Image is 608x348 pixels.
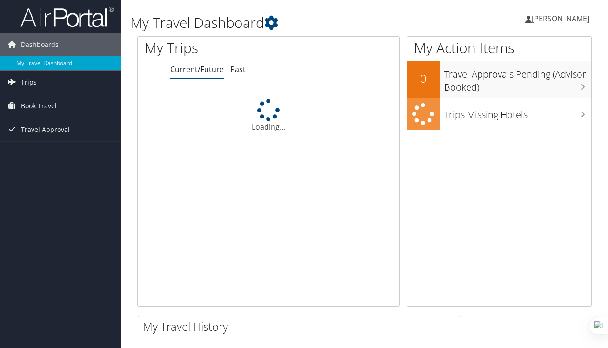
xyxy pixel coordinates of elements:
a: Current/Future [170,64,224,74]
h3: Travel Approvals Pending (Advisor Booked) [444,63,591,94]
span: Travel Approval [21,118,70,141]
h1: My Action Items [407,38,591,58]
div: Loading... [138,99,399,132]
h1: My Trips [145,38,283,58]
span: [PERSON_NAME] [532,13,589,24]
h1: My Travel Dashboard [130,13,442,33]
h2: 0 [407,71,440,86]
span: Book Travel [21,94,57,118]
span: Dashboards [21,33,59,56]
span: Trips [21,71,37,94]
h3: Trips Missing Hotels [444,104,591,121]
a: Past [230,64,246,74]
a: Trips Missing Hotels [407,98,591,131]
a: 0Travel Approvals Pending (Advisor Booked) [407,61,591,97]
a: [PERSON_NAME] [525,5,599,33]
h2: My Travel History [143,319,461,335]
img: airportal-logo.png [20,6,114,28]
